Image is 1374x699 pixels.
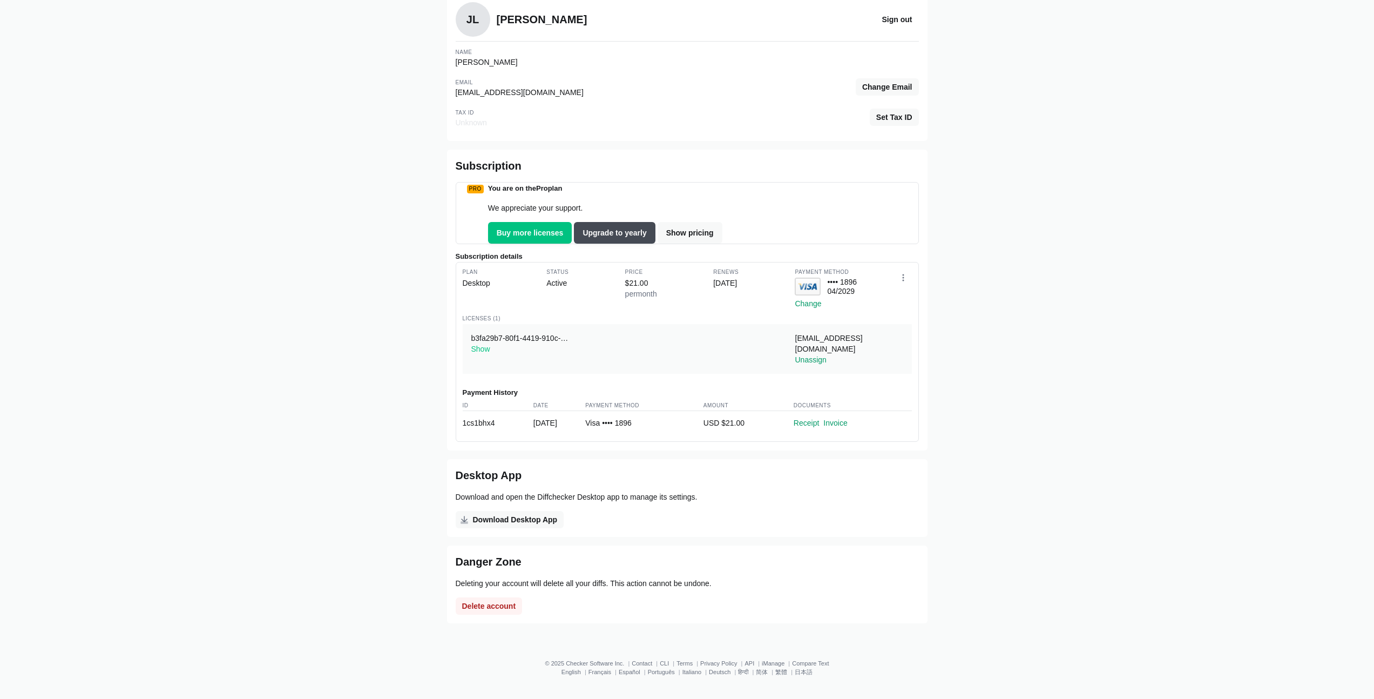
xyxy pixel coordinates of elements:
[488,222,572,244] button: Buy more licenses
[762,660,784,667] a: iManage
[827,278,857,298] div: •••• 1896 04 / 2029
[744,660,754,667] a: API
[713,269,739,309] div: [DATE]
[456,511,564,528] a: Download Desktop App
[658,222,722,244] a: Show pricing
[794,402,912,411] th: Documents
[795,278,821,295] img: Visa Logo
[794,419,819,427] a: Receipt
[574,222,655,244] button: Upgrade to yearly
[495,227,566,238] span: Buy more licenses
[625,269,657,309] div: $ 21.00
[580,227,648,238] span: Upgrade to yearly
[463,315,912,324] h3: Licenses ( 1 )
[703,411,794,435] td: USD $ 21.00
[533,402,586,411] th: Date
[471,333,568,344] div: b3fa29b7-80f1-4419-910c-826aa3e6e530
[795,298,821,309] button: Change
[456,468,919,483] h2: Desktop App
[456,110,474,116] label: Tax ID
[545,660,632,667] li: © 2025 Checker Software Inc.
[456,117,870,128] div: Unknown
[795,269,857,278] div: Payment Method
[625,288,657,299] div: per month
[856,78,919,96] button: Change Email
[625,269,657,278] div: Price
[588,669,611,675] a: Français
[660,660,669,667] a: CLI
[456,158,919,173] h2: Subscription
[738,669,748,675] a: हिन्दी
[795,333,903,365] div: [EMAIL_ADDRESS][DOMAIN_NAME]
[895,269,912,286] button: Open dropdown
[792,660,829,667] a: Compare Text
[456,554,919,569] h2: Danger Zone
[456,2,490,37] div: JL
[874,112,915,123] span: Set Tax ID
[463,402,533,411] th: ID
[467,185,484,193] div: Pro
[585,411,703,435] td: Visa •••• 1896
[795,669,813,675] a: 日本語
[533,411,586,435] td: [DATE]
[823,419,847,427] a: Invoice
[870,109,919,126] button: Set Tax ID
[709,669,730,675] a: Deutsch
[463,387,912,398] h2: Payment History
[585,402,703,411] th: Payment Method
[703,402,794,411] th: Amount
[713,269,739,278] div: Renews
[632,660,652,667] a: Contact
[456,79,473,85] label: Email
[456,251,919,262] h2: Subscription details
[463,411,533,435] td: 1cs1bhx4
[456,49,472,55] label: Name
[456,87,856,98] div: [EMAIL_ADDRESS][DOMAIN_NAME]
[664,227,716,238] span: Show pricing
[676,660,693,667] a: Terms
[795,354,827,365] button: Unassign
[546,269,568,278] div: Status
[456,578,919,589] p: Deleting your account will delete all your diffs. This action cannot be undone.
[682,669,701,675] a: Italiano
[876,11,919,28] button: Sign out
[456,597,523,615] button: Delete account
[456,492,919,502] p: Download and open the Diffchecker Desktop app to manage its settings.
[488,203,722,213] p: We appreciate your support.
[488,183,722,194] h3: You are on the Pro plan
[463,269,490,278] div: Plan
[460,601,518,611] span: Delete account
[619,669,640,675] a: Español
[860,82,915,92] span: Change Email
[471,514,560,525] span: Download Desktop App
[561,669,581,675] a: English
[880,14,915,25] span: Sign out
[471,344,490,354] button: Show
[463,269,490,309] div: Desktop
[546,278,568,288] div: Active
[756,669,768,675] a: 简体
[497,8,587,31] h2: [PERSON_NAME]
[648,669,675,675] a: Português
[775,669,787,675] a: 繁體
[456,57,919,68] div: [PERSON_NAME]
[700,660,737,667] a: Privacy Policy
